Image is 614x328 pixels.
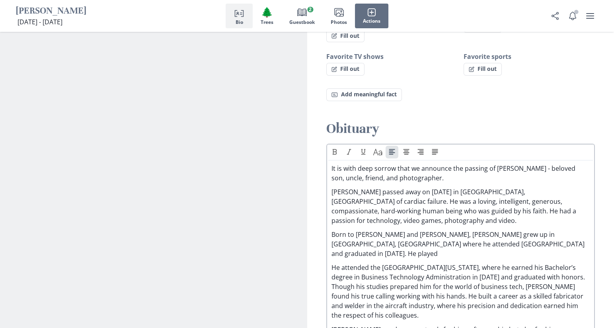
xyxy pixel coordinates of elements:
button: Fill out [326,63,365,76]
button: Guestbook [281,4,323,28]
button: Fill out [326,29,365,42]
span: Bio [236,20,243,25]
span: Tree [261,6,273,18]
p: It is with deep sorrow that we announce the passing of [PERSON_NAME] - beloved son, uncle, friend... [331,164,590,183]
button: Align left [386,146,398,158]
span: Actions [363,18,380,24]
p: Born to [PERSON_NAME] and [PERSON_NAME], [PERSON_NAME] grew up in [GEOGRAPHIC_DATA], [GEOGRAPHIC_... [331,230,590,258]
button: Fill out [464,63,502,76]
span: Guestbook [289,20,315,25]
span: Photos [331,20,347,25]
h3: Favorite TV shows [326,52,458,61]
span: [DATE] - [DATE] [18,18,62,26]
button: Align center [400,146,413,158]
button: Italic [343,146,355,158]
span: Trees [261,20,273,25]
button: Photos [323,4,355,28]
button: Bio [226,4,253,28]
span: 2 [307,7,313,12]
button: Align right [414,146,427,158]
h1: [PERSON_NAME] [16,5,86,18]
button: Underline [357,146,370,158]
p: He attended the [GEOGRAPHIC_DATA][US_STATE], where he earned his Bachelor’s degree in Business Te... [331,263,590,320]
button: Heading [371,146,384,158]
button: Add meaningful fact [326,88,402,101]
button: user menu [582,8,598,24]
button: Align justify [429,146,441,158]
button: Trees [253,4,281,28]
button: Notifications [565,8,581,24]
button: Share Obituary [547,8,563,24]
h3: Favorite sports [464,52,595,61]
button: Actions [355,4,388,28]
p: [PERSON_NAME] passed away on [DATE] in [GEOGRAPHIC_DATA], [GEOGRAPHIC_DATA] of cardiac failure. H... [331,187,590,225]
h2: Obituary [326,120,595,137]
button: Bold [328,146,341,158]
